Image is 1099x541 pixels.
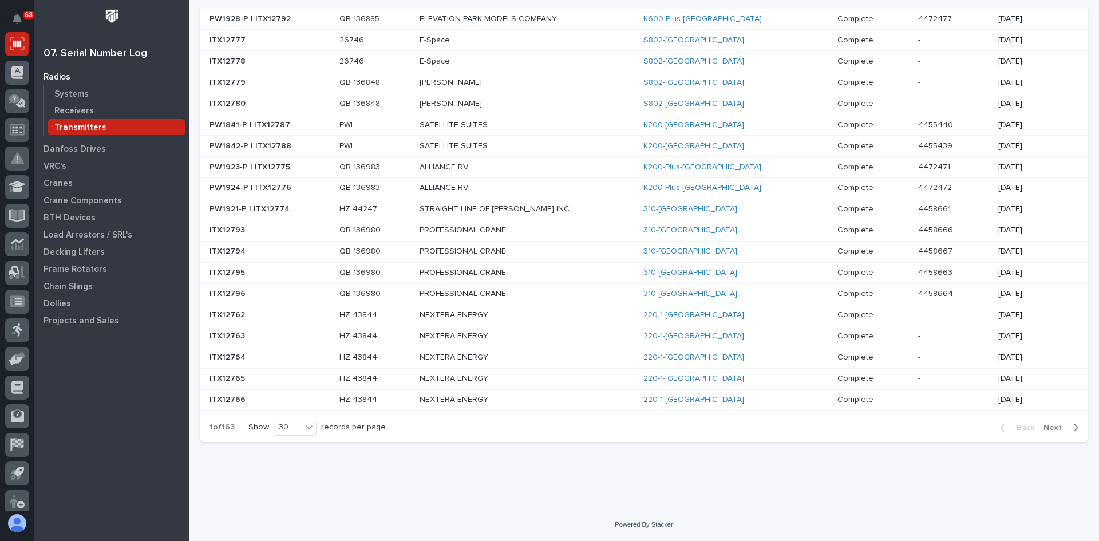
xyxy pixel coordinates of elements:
p: Cranes [44,179,73,189]
a: 220-1-[GEOGRAPHIC_DATA] [643,310,744,320]
p: ITX12795 [209,266,247,278]
tr: PW1928-P | ITX12792PW1928-P | ITX12792 QB 136885QB 136885 ELEVATION PARK MODELS COMPANYK600-Plus-... [200,9,1088,30]
p: [PERSON_NAME] [420,78,620,88]
a: 310-[GEOGRAPHIC_DATA] [643,247,737,256]
a: 220-1-[GEOGRAPHIC_DATA] [643,395,744,405]
p: records per page [321,422,386,432]
tr: ITX12780ITX12780 QB 136848QB 136848 [PERSON_NAME]S802-[GEOGRAPHIC_DATA] CompleteComplete -- [DATE] [200,93,1088,114]
p: [DATE] [998,78,1069,88]
p: Complete [837,76,876,88]
p: HZ 43844 [339,329,379,341]
tr: ITX12794ITX12794 QB 136980QB 136980 PROFESSIONAL CRANE310-[GEOGRAPHIC_DATA] CompleteComplete 4458... [200,241,1088,262]
a: Decking Lifters [34,243,189,260]
p: ITX12777 [209,33,248,45]
p: Complete [837,329,876,341]
p: [DATE] [998,268,1069,278]
a: K200-Plus-[GEOGRAPHIC_DATA] [643,163,761,172]
p: Complete [837,181,876,193]
p: [DATE] [998,331,1069,341]
p: Show [248,422,269,432]
p: PWI [339,118,355,130]
p: E-Space [420,35,620,45]
div: 07. Serial Number Log [44,48,147,60]
tr: ITX12762ITX12762 HZ 43844HZ 43844 NEXTERA ENERGY220-1-[GEOGRAPHIC_DATA] CompleteComplete -- [DATE] [200,305,1088,326]
p: 4458663 [918,266,955,278]
p: QB 136848 [339,97,382,109]
p: ITX12764 [209,350,248,362]
p: Load Arrestors / SRL's [44,230,132,240]
p: PW1928-P | ITX12792 [209,12,293,24]
p: ITX12762 [209,308,247,320]
p: [DATE] [998,395,1069,405]
p: Decking Lifters [44,247,105,258]
p: ELEVATION PARK MODELS COMPANY [420,14,620,24]
a: Load Arrestors / SRL's [34,226,189,243]
a: Projects and Sales [34,312,189,329]
p: Complete [837,393,876,405]
p: SATELLITE SUITES [420,120,620,130]
a: 310-[GEOGRAPHIC_DATA] [643,289,737,299]
p: 4458661 [918,202,953,214]
p: E-Space [420,57,620,66]
a: S802-[GEOGRAPHIC_DATA] [643,78,744,88]
a: S802-[GEOGRAPHIC_DATA] [643,57,744,66]
p: ALLIANCE RV [420,163,620,172]
p: PW1924-P | ITX12776 [209,181,294,193]
a: Receivers [44,102,189,119]
a: 310-[GEOGRAPHIC_DATA] [643,268,737,278]
p: [DATE] [998,289,1069,299]
p: QB 136980 [339,244,383,256]
a: 220-1-[GEOGRAPHIC_DATA] [643,353,744,362]
p: PW1923-P | ITX12775 [209,160,292,172]
a: VRC's [34,157,189,175]
tr: ITX12795ITX12795 QB 136980QB 136980 PROFESSIONAL CRANE310-[GEOGRAPHIC_DATA] CompleteComplete 4458... [200,262,1088,283]
p: Complete [837,118,876,130]
p: ITX12794 [209,244,248,256]
p: [DATE] [998,247,1069,256]
tr: ITX12777ITX12777 2674626746 E-SpaceS802-[GEOGRAPHIC_DATA] CompleteComplete -- [DATE] [200,30,1088,51]
div: Notifications63 [14,14,29,32]
p: NEXTERA ENERGY [420,353,620,362]
span: Next [1043,422,1069,433]
p: ITX12763 [209,329,247,341]
p: SATELLITE SUITES [420,141,620,151]
p: ITX12779 [209,76,248,88]
p: Complete [837,139,876,151]
p: PROFESSIONAL CRANE [420,226,620,235]
p: QB 136885 [339,12,382,24]
p: - [918,54,923,66]
tr: ITX12779ITX12779 QB 136848QB 136848 [PERSON_NAME]S802-[GEOGRAPHIC_DATA] CompleteComplete -- [DATE] [200,72,1088,93]
p: Complete [837,97,876,109]
p: Complete [837,287,876,299]
p: NEXTERA ENERGY [420,395,620,405]
a: Frame Rotators [34,260,189,278]
p: Complete [837,33,876,45]
p: NEXTERA ENERGY [420,310,620,320]
p: 4472471 [918,160,952,172]
tr: ITX12766ITX12766 HZ 43844HZ 43844 NEXTERA ENERGY220-1-[GEOGRAPHIC_DATA] CompleteComplete -- [DATE] [200,389,1088,410]
p: NEXTERA ENERGY [420,374,620,384]
a: K200-Plus-[GEOGRAPHIC_DATA] [643,183,761,193]
a: Radios [34,68,189,85]
p: 26746 [339,33,366,45]
p: ITX12796 [209,287,248,299]
p: [DATE] [998,374,1069,384]
p: [PERSON_NAME] [420,99,620,109]
p: [DATE] [998,183,1069,193]
p: ITX12780 [209,97,248,109]
a: K600-Plus-[GEOGRAPHIC_DATA] [643,14,762,24]
p: - [918,33,923,45]
p: Dollies [44,299,71,309]
p: - [918,329,923,341]
a: 310-[GEOGRAPHIC_DATA] [643,226,737,235]
p: QB 136848 [339,76,382,88]
p: ITX12778 [209,54,248,66]
p: Transmitters [54,123,106,133]
p: Complete [837,308,876,320]
tr: ITX12764ITX12764 HZ 43844HZ 43844 NEXTERA ENERGY220-1-[GEOGRAPHIC_DATA] CompleteComplete -- [DATE] [200,347,1088,368]
a: Powered By Stacker [615,521,673,528]
p: 4455440 [918,118,955,130]
p: - [918,308,923,320]
p: Chain Slings [44,282,93,292]
p: [DATE] [998,163,1069,172]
